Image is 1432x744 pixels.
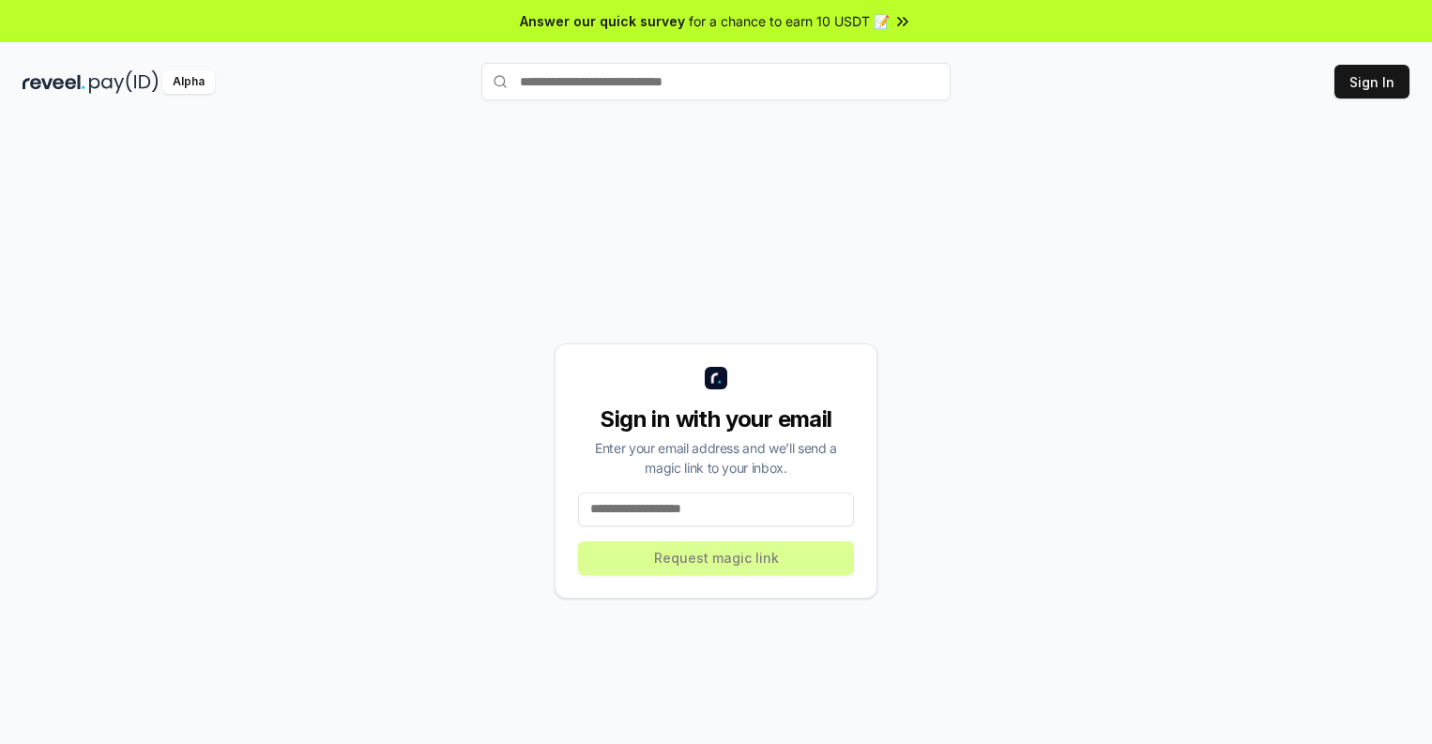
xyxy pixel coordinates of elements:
[578,404,854,434] div: Sign in with your email
[689,11,890,31] span: for a chance to earn 10 USDT 📝
[578,438,854,478] div: Enter your email address and we’ll send a magic link to your inbox.
[89,70,159,94] img: pay_id
[1334,65,1409,99] button: Sign In
[162,70,215,94] div: Alpha
[705,367,727,389] img: logo_small
[520,11,685,31] span: Answer our quick survey
[23,70,85,94] img: reveel_dark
